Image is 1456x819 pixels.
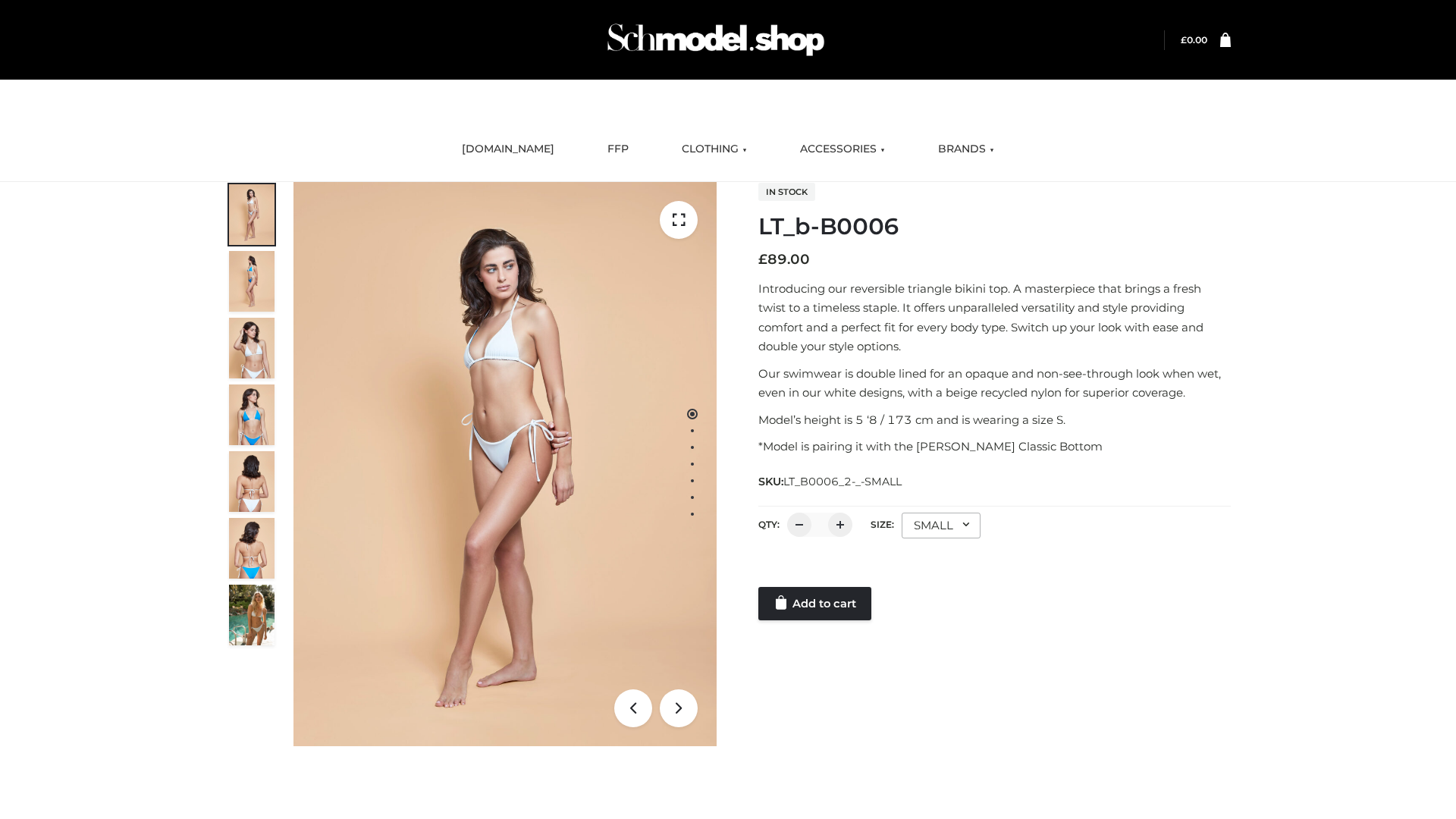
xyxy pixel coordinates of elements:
[229,184,275,245] img: ArielClassicBikiniTop_CloudNine_AzureSky_OW114ECO_1-scaled.jpg
[229,251,275,312] img: ArielClassicBikiniTop_CloudNine_AzureSky_OW114ECO_2-scaled.jpg
[758,364,1231,403] p: Our swimwear is double lined for an opaque and non-see-through look when wet, even in our white d...
[758,251,767,268] span: £
[229,384,275,445] img: ArielClassicBikiniTop_CloudNine_AzureSky_OW114ECO_4-scaled.jpg
[758,519,780,530] label: QTY:
[450,133,566,166] a: [DOMAIN_NAME]
[1181,34,1187,45] span: £
[602,10,830,70] img: Schmodel Admin 964
[927,133,1006,166] a: BRANDS
[758,213,1231,240] h1: LT_b-B0006
[902,513,981,538] div: SMALL
[783,475,902,488] span: LT_B0006_2-_-SMALL
[871,519,894,530] label: Size:
[670,133,758,166] a: CLOTHING
[1181,34,1207,45] a: £0.00
[758,183,815,201] span: In stock
[229,585,275,645] img: Arieltop_CloudNine_AzureSky2.jpg
[293,182,717,746] img: ArielClassicBikiniTop_CloudNine_AzureSky_OW114ECO_1
[789,133,896,166] a: ACCESSORIES
[758,279,1231,356] p: Introducing our reversible triangle bikini top. A masterpiece that brings a fresh twist to a time...
[758,410,1231,430] p: Model’s height is 5 ‘8 / 173 cm and is wearing a size S.
[1181,34,1207,45] bdi: 0.00
[758,472,903,491] span: SKU:
[229,451,275,512] img: ArielClassicBikiniTop_CloudNine_AzureSky_OW114ECO_7-scaled.jpg
[596,133,640,166] a: FFP
[758,437,1231,457] p: *Model is pairing it with the [PERSON_NAME] Classic Bottom
[758,251,810,268] bdi: 89.00
[758,587,871,620] a: Add to cart
[229,518,275,579] img: ArielClassicBikiniTop_CloudNine_AzureSky_OW114ECO_8-scaled.jpg
[229,318,275,378] img: ArielClassicBikiniTop_CloudNine_AzureSky_OW114ECO_3-scaled.jpg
